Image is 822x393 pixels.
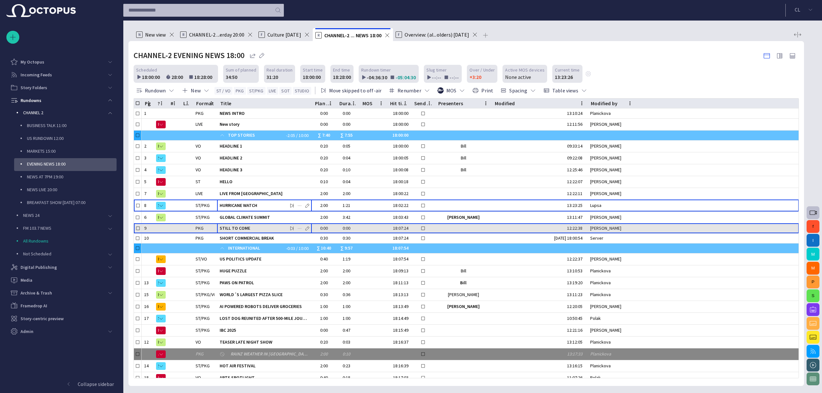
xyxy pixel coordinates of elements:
button: R [156,188,166,200]
button: M [156,253,166,265]
div: ST/VO [196,256,207,262]
span: HURRICANE WATCH [220,202,309,209]
div: Fitzgerald [590,143,624,149]
span: S [158,280,159,286]
p: BUSINESS TALK 11:00 [27,122,117,129]
div: HEADLINE 1 [220,141,309,152]
div: 2:00 [343,191,353,197]
div: 1:00 [314,303,334,310]
div: All Rundowns [10,235,117,248]
div: 18:11:13 [389,280,408,286]
div: 13:11:47 [567,214,585,220]
button: ST/PKG [247,87,266,95]
div: 0:04 [343,179,353,185]
div: 0:00 [343,110,353,116]
div: 2 [144,143,152,149]
div: 13:12:05 [567,339,585,345]
span: HEADLINE 2 [220,155,309,161]
div: Story-centric preview [6,312,117,325]
span: IBC 2025 [220,327,309,333]
div: 0:00 [343,225,353,231]
div: PKG [196,110,204,116]
p: All Rundowns [23,238,117,244]
button: Move skipped to off-air [318,85,384,96]
h2: CHANNEL-2 EVENING NEWS 18:00 [134,51,244,60]
div: 0:00 [314,121,334,127]
p: Media [21,277,32,283]
div: 18:00:22 [389,191,408,197]
div: 13:10:53 [567,268,585,274]
div: ST/PKG [196,202,210,209]
div: Server [590,235,606,241]
div: FCulture [DATE] [256,28,313,41]
div: Jennifer [438,292,489,298]
div: 18:00:08 [389,167,408,173]
span: PAWS ON PATROL [220,280,309,286]
p: NEWS AT 7PM 19:00 [27,174,117,180]
p: N [136,31,143,38]
div: BUSINESS TALK 11:00 [14,120,117,132]
p: C L [795,6,800,13]
div: ST/PKG [196,280,210,286]
div: 0:00 [314,225,334,231]
div: Planickova [590,280,613,286]
div: ST [196,179,200,185]
div: Media [6,274,117,286]
span: R [158,143,159,150]
div: 0:00 [314,110,334,116]
div: New story [220,119,309,130]
div: ST/PKG [196,214,210,220]
button: S [156,313,166,324]
div: 0:04 [343,155,353,161]
div: 18:00:18 [389,179,408,185]
span: HEADLINE 3 [220,167,309,173]
button: M [156,301,166,312]
div: HEADLINE 3 [220,164,309,176]
div: 0:20 [314,155,334,161]
div: Fitzgerald [590,225,624,231]
div: BREAKFAST SHOW [DATE] 07:00 [14,197,117,209]
div: Bill [460,280,467,286]
div: 6 [144,214,152,220]
div: 0:00 [343,121,353,127]
div: ST/PKG [196,268,210,274]
span: S [158,315,159,322]
div: 18:07:24 [389,235,408,241]
div: 12:22:07 [567,179,585,185]
span: S [158,155,159,161]
span: US POLITICS UPDATE [220,256,309,262]
div: LOST DOG REUNITED AFTER 500-MILE JOURNEY [220,313,309,324]
div: 12 [144,339,152,345]
p: BREAKFAST SHOW [DATE] 07:00 [27,199,117,206]
span: Overview: (al...olders) [DATE] [405,31,469,38]
div: 13:10:24 [567,110,585,116]
button: f [807,220,819,233]
button: I [807,234,819,247]
div: VO [196,155,201,161]
div: 12:11:56 [567,121,585,127]
div: 5 [144,179,152,185]
div: RAINZ WEATHER IN AMSTERDAM [220,348,309,360]
span: R [158,214,159,221]
div: HEADLINE 2 [220,152,309,164]
span: N [158,121,159,128]
div: SHORT COMMERCIAL BREAK [220,234,309,243]
div: 13 [144,280,152,286]
button: CL [790,4,818,15]
div: ST/PKG [196,303,210,310]
div: EVENING NEWS 18:00 [14,158,117,171]
div: 18:14:49 [389,315,408,321]
div: 1:00 [343,315,353,321]
button: Plan dur column menu [326,99,335,108]
span: AI POWERED ROBOTS DELIVER GROCERIES [220,303,309,310]
span: LOST DOG REUNITED AFTER 500-MILE JOURNEY [220,315,309,321]
div: 0:30 [314,292,334,298]
button: Modified by column menu [625,99,634,108]
button: R [156,141,166,152]
div: HURRICANE WATCH [220,200,309,211]
button: S [156,152,166,164]
div: 18:03:43 [389,214,408,220]
div: ∑ 7:55 [340,131,355,140]
button: Renumber [386,85,433,96]
span: R [158,191,159,197]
